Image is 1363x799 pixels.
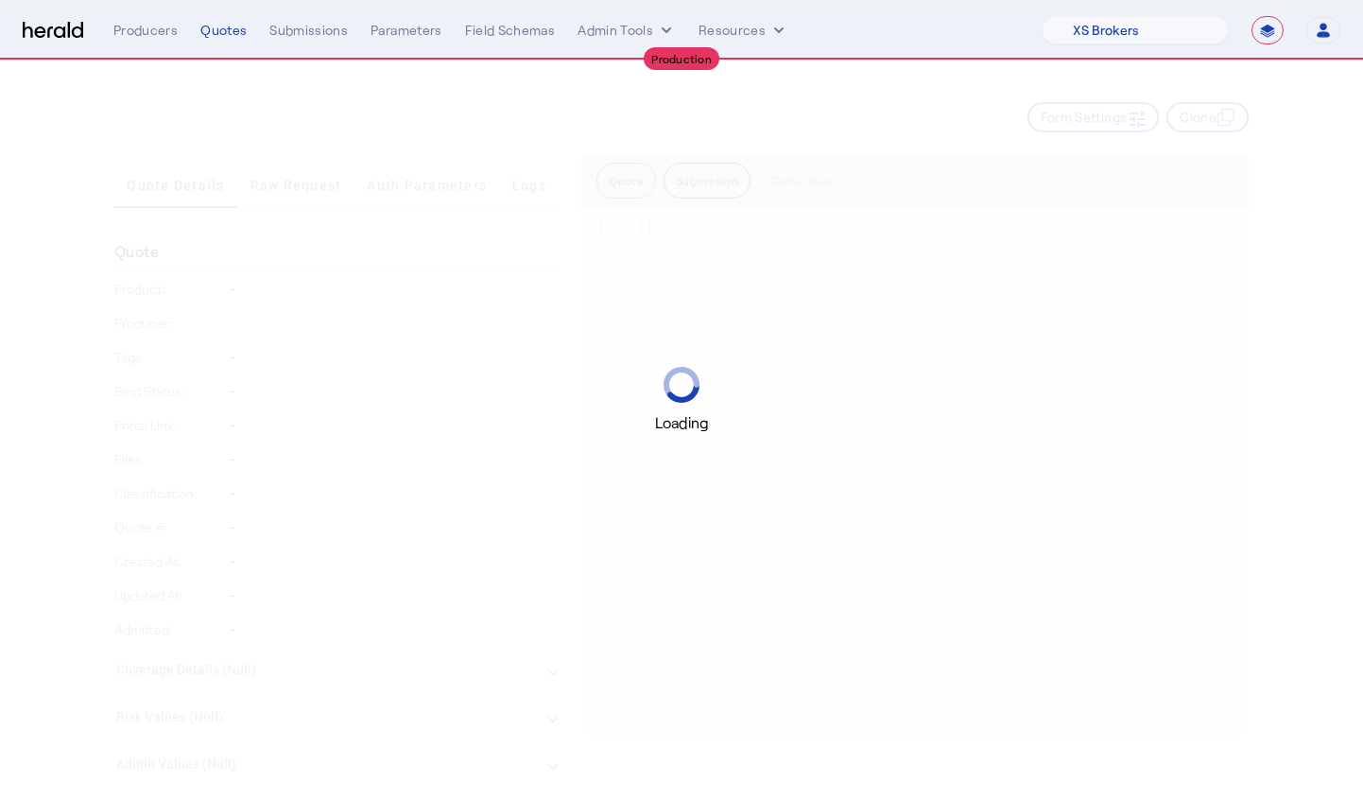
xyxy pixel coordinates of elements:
div: Parameters [371,21,442,40]
div: Field Schemas [465,21,556,40]
div: Production [644,47,719,70]
button: internal dropdown menu [578,21,676,40]
div: Submissions [269,21,348,40]
button: Resources dropdown menu [699,21,788,40]
img: Herald Logo [23,22,83,40]
div: Quotes [200,21,247,40]
div: Producers [113,21,178,40]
